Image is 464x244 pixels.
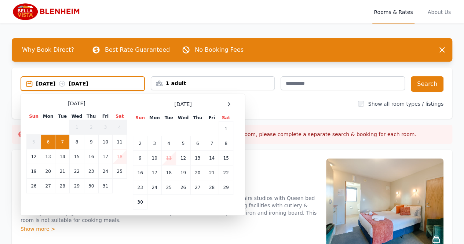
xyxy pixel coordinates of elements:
[219,180,233,195] td: 29
[147,165,162,180] td: 17
[219,136,233,151] td: 8
[70,164,84,179] td: 22
[70,135,84,149] td: 8
[133,195,147,210] td: 30
[411,76,443,92] button: Search
[162,136,176,151] td: 4
[133,151,147,165] td: 9
[84,113,98,120] th: Thu
[195,45,244,54] p: No Booking Fees
[147,136,162,151] td: 3
[113,135,127,149] td: 11
[98,164,112,179] td: 24
[219,151,233,165] td: 15
[162,180,176,195] td: 25
[27,179,41,193] td: 26
[133,180,147,195] td: 23
[133,136,147,151] td: 2
[162,151,176,165] td: 11
[219,121,233,136] td: 1
[84,120,98,135] td: 2
[190,165,205,180] td: 20
[113,120,127,135] td: 4
[70,120,84,135] td: 1
[55,113,70,120] th: Tue
[55,149,70,164] td: 14
[176,151,190,165] td: 12
[162,114,176,121] th: Tue
[147,114,162,121] th: Mon
[176,114,190,121] th: Wed
[41,135,55,149] td: 6
[98,113,112,120] th: Fri
[98,120,112,135] td: 3
[41,113,55,120] th: Mon
[27,149,41,164] td: 12
[98,135,112,149] td: 10
[55,179,70,193] td: 28
[219,165,233,180] td: 22
[205,136,219,151] td: 7
[219,114,233,121] th: Sat
[55,135,70,149] td: 7
[205,114,219,121] th: Fri
[176,180,190,195] td: 26
[68,100,85,107] span: [DATE]
[84,149,98,164] td: 16
[12,3,83,21] img: Bella Vista Blenheim
[113,149,127,164] td: 18
[133,114,147,121] th: Sun
[190,151,205,165] td: 13
[98,149,112,164] td: 17
[174,101,191,108] span: [DATE]
[27,113,41,120] th: Sun
[190,136,205,151] td: 6
[70,179,84,193] td: 29
[162,165,176,180] td: 18
[41,179,55,193] td: 27
[84,135,98,149] td: 9
[190,180,205,195] td: 27
[84,179,98,193] td: 30
[27,135,41,149] td: 5
[70,149,84,164] td: 15
[21,225,317,233] div: Show more >
[205,151,219,165] td: 14
[16,43,80,57] span: Why Book Direct?
[41,149,55,164] td: 13
[205,165,219,180] td: 21
[151,80,275,87] div: 1 adult
[147,151,162,165] td: 10
[113,113,127,120] th: Sat
[36,80,144,87] div: [DATE] [DATE]
[147,180,162,195] td: 24
[368,101,443,107] label: Show all room types / listings
[133,165,147,180] td: 16
[41,164,55,179] td: 20
[105,45,170,54] p: Best Rate Guaranteed
[176,165,190,180] td: 19
[113,164,127,179] td: 25
[176,136,190,151] td: 5
[55,164,70,179] td: 21
[98,179,112,193] td: 31
[70,113,84,120] th: Wed
[84,164,98,179] td: 23
[190,114,205,121] th: Thu
[27,164,41,179] td: 19
[205,180,219,195] td: 28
